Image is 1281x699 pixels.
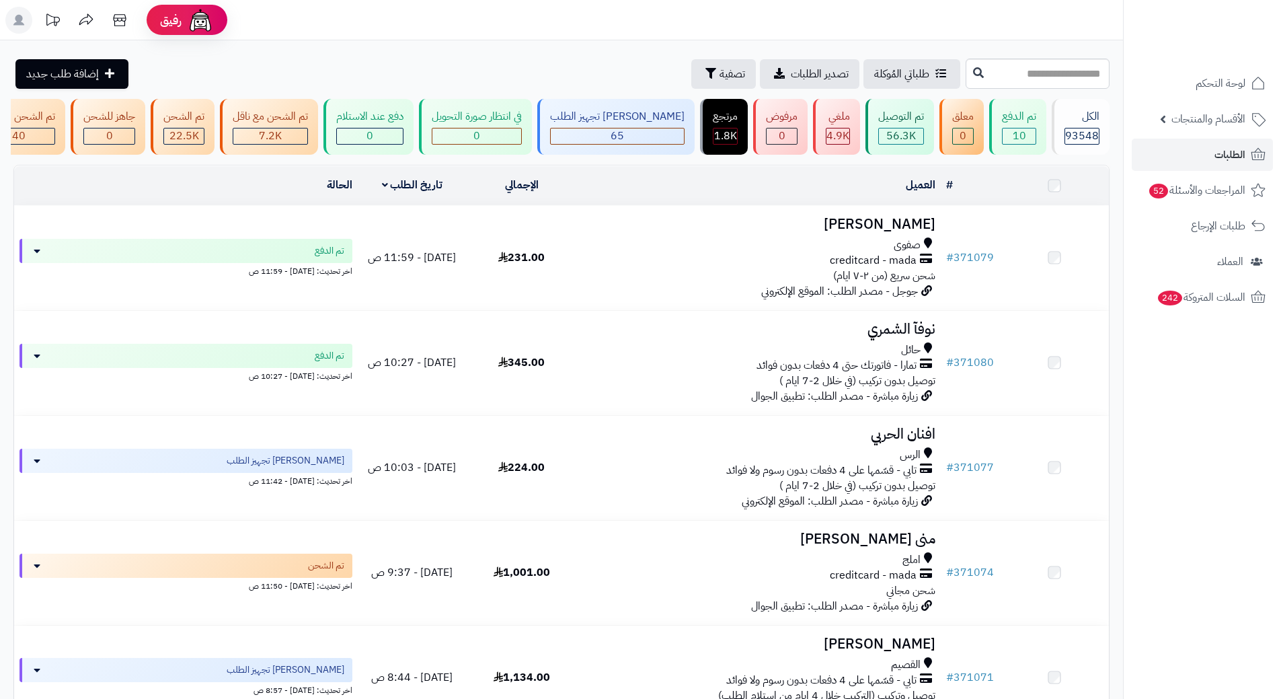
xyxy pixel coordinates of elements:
div: 0 [953,128,973,144]
a: الطلبات [1132,139,1273,171]
div: 65 [551,128,684,144]
a: الكل93548 [1049,99,1112,155]
span: طلباتي المُوكلة [874,66,929,82]
div: اخر تحديث: [DATE] - 10:27 ص [20,368,352,382]
div: تم الشحن [163,109,204,124]
span: شحن مجاني [886,583,935,599]
span: 52 [1149,184,1168,198]
span: # [946,669,954,686]
span: 56.3K [886,128,916,144]
div: تم الدفع [1002,109,1036,124]
a: تم التوصيل 56.3K [863,99,937,155]
span: السلات المتروكة [1157,288,1245,307]
div: 56290 [879,128,923,144]
a: جاهز للشحن 0 [68,99,148,155]
span: [DATE] - 9:37 ص [371,564,453,581]
span: 0 [779,128,785,144]
span: 1.8K [714,128,737,144]
div: 10 [1003,128,1036,144]
span: [DATE] - 10:27 ص [368,355,456,371]
div: 0 [84,128,134,144]
span: صفوى [894,237,921,253]
div: مرتجع [713,109,738,124]
div: 7223 [233,128,307,144]
span: الرس [900,447,921,463]
span: تمارا - فاتورتك حتى 4 دفعات بدون فوائد [756,358,917,373]
a: تحديثات المنصة [36,7,69,37]
div: اخر تحديث: [DATE] - 11:42 ص [20,473,352,487]
a: تم الدفع 10 [986,99,1049,155]
span: # [946,459,954,476]
div: 22541 [164,128,204,144]
h3: نوفآ الشمري [582,322,935,337]
span: 10 [1013,128,1026,144]
a: العميل [906,177,935,193]
span: 93548 [1065,128,1099,144]
span: 1,001.00 [494,564,550,581]
span: # [946,355,954,371]
img: logo-2.png [1190,36,1268,64]
div: جاهز للشحن [83,109,135,124]
span: [DATE] - 11:59 ص [368,250,456,266]
span: 231.00 [498,250,545,266]
div: في انتظار صورة التحويل [432,109,522,124]
div: دفع عند الاستلام [336,109,403,124]
a: المراجعات والأسئلة52 [1132,174,1273,207]
span: الطلبات [1214,145,1245,164]
span: تم الدفع [315,349,344,363]
div: [PERSON_NAME] تجهيز الطلب [550,109,685,124]
span: رفيق [160,12,182,28]
img: ai-face.png [187,7,214,34]
a: #371074 [946,564,994,581]
a: العملاء [1132,246,1273,278]
span: طلبات الإرجاع [1191,217,1245,235]
a: الحالة [327,177,352,193]
span: 1,134.00 [494,669,550,686]
span: حائل [901,342,921,358]
div: 0 [337,128,403,144]
span: زيارة مباشرة - مصدر الطلب: تطبيق الجوال [751,388,918,404]
span: 7.2K [259,128,282,144]
span: لوحة التحكم [1196,74,1245,93]
span: 65 [611,128,624,144]
a: #371079 [946,250,994,266]
div: الكل [1064,109,1099,124]
div: اخر تحديث: [DATE] - 8:57 ص [20,682,352,696]
span: توصيل بدون تركيب (في خلال 2-7 ايام ) [779,373,935,389]
span: [DATE] - 10:03 ص [368,459,456,476]
a: السلات المتروكة242 [1132,281,1273,314]
a: طلبات الإرجاع [1132,210,1273,242]
span: # [946,564,954,581]
span: تصدير الطلبات [791,66,849,82]
div: اخر تحديث: [DATE] - 11:50 ص [20,578,352,592]
span: 4.9K [826,128,849,144]
h3: افنان الحربي [582,427,935,442]
div: ملغي [826,109,850,124]
span: إضافة طلب جديد [26,66,99,82]
a: #371080 [946,355,994,371]
div: اخر تحديث: [DATE] - 11:59 ص [20,263,352,277]
a: إضافة طلب جديد [15,59,128,89]
a: تم الشحن مع ناقل 7.2K [217,99,321,155]
span: creditcard - mada [830,253,917,268]
a: # [946,177,953,193]
span: 0 [366,128,373,144]
span: توصيل بدون تركيب (في خلال 2-7 ايام ) [779,478,935,494]
span: تابي - قسّمها على 4 دفعات بدون رسوم ولا فوائد [726,463,917,478]
span: زيارة مباشرة - مصدر الطلب: تطبيق الجوال [751,598,918,614]
span: 242 [1158,291,1182,305]
h3: [PERSON_NAME] [582,217,935,232]
span: تابي - قسّمها على 4 دفعات بدون رسوم ولا فوائد [726,673,917,688]
span: زيارة مباشرة - مصدر الطلب: الموقع الإلكتروني [742,493,918,509]
a: تم الشحن 22.5K [148,99,217,155]
span: شحن سريع (من ٢-٧ ايام) [833,268,935,284]
div: 1788 [713,128,737,144]
span: تم الشحن [308,559,344,573]
span: 0 [473,128,480,144]
span: [DATE] - 8:44 ص [371,669,453,686]
span: 340 [5,128,26,144]
a: #371071 [946,669,994,686]
div: تم الشحن مع ناقل [233,109,308,124]
span: # [946,250,954,266]
div: 4941 [826,128,849,144]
